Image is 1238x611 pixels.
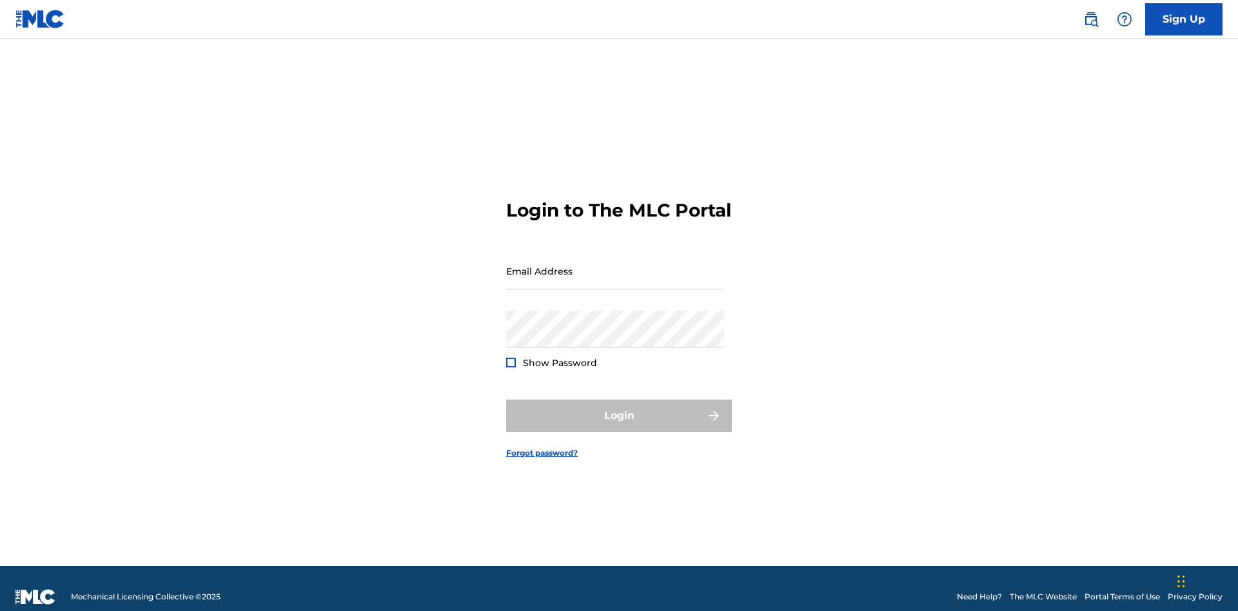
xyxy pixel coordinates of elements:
[957,591,1002,603] a: Need Help?
[523,357,597,369] span: Show Password
[506,447,578,459] a: Forgot password?
[1168,591,1223,603] a: Privacy Policy
[1078,6,1104,32] a: Public Search
[1010,591,1077,603] a: The MLC Website
[1085,591,1160,603] a: Portal Terms of Use
[1177,562,1185,601] div: Drag
[1174,549,1238,611] iframe: Chat Widget
[506,199,731,222] h3: Login to The MLC Portal
[1083,12,1099,27] img: search
[1117,12,1132,27] img: help
[15,589,55,605] img: logo
[71,591,221,603] span: Mechanical Licensing Collective © 2025
[1145,3,1223,35] a: Sign Up
[15,10,65,28] img: MLC Logo
[1112,6,1137,32] div: Help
